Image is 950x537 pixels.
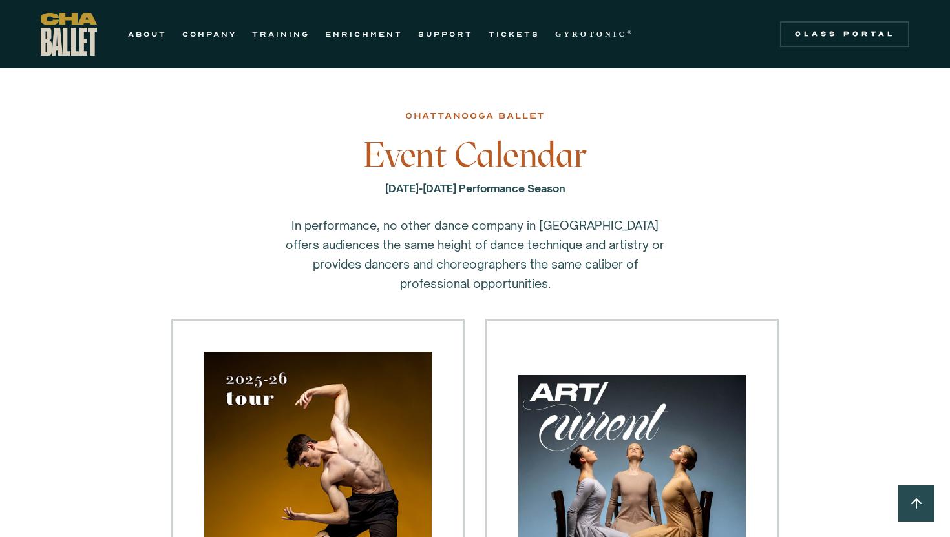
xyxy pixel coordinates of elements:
a: ABOUT [128,26,167,42]
strong: [DATE]-[DATE] Performance Season [385,182,565,195]
sup: ® [627,29,634,35]
a: home [41,13,97,56]
h3: Event Calendar [265,136,685,174]
div: chattanooga ballet [405,108,545,124]
strong: GYROTONIC [555,30,627,39]
a: TRAINING [252,26,310,42]
p: In performance, no other dance company in [GEOGRAPHIC_DATA] offers audiences the same height of d... [281,216,669,293]
a: ENRICHMENT [325,26,403,42]
a: COMPANY [182,26,237,42]
a: TICKETS [489,26,540,42]
a: GYROTONIC® [555,26,634,42]
div: Class Portal [788,29,902,39]
a: Class Portal [780,21,909,47]
a: SUPPORT [418,26,473,42]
